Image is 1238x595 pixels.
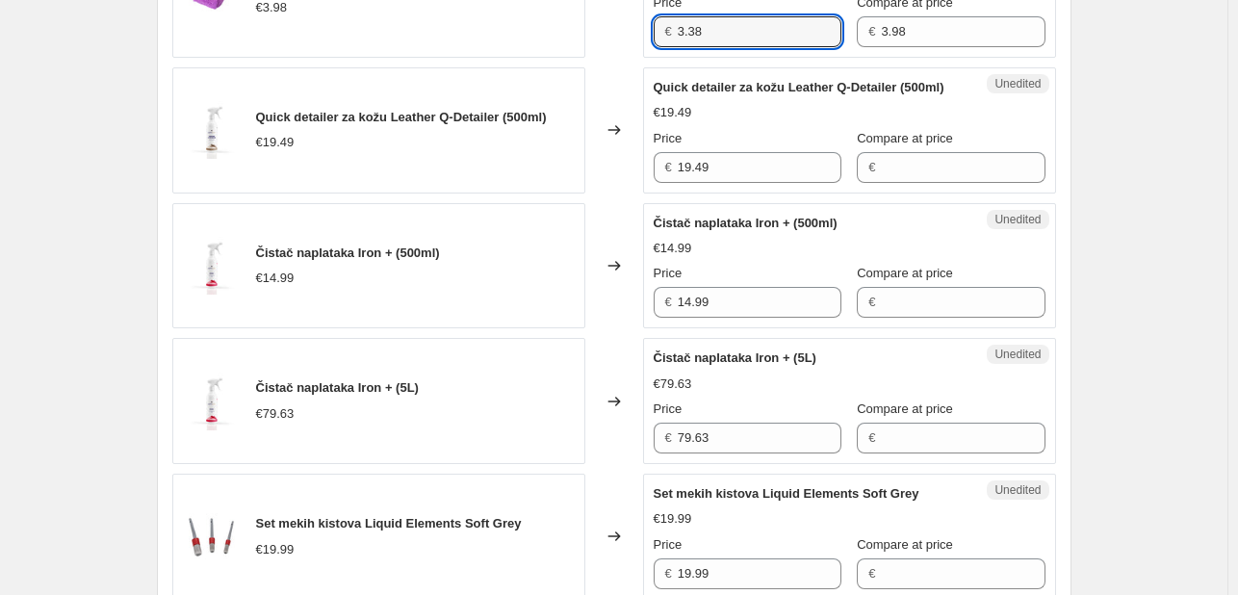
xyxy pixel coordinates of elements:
[665,566,672,581] span: €
[857,537,953,552] span: Compare at price
[868,160,875,174] span: €
[857,131,953,145] span: Compare at price
[654,509,692,529] div: €19.99
[654,103,692,122] div: €19.49
[868,430,875,445] span: €
[994,482,1041,498] span: Unedited
[183,101,241,159] img: LeatherQ-Detailer500ml_80x.jpg
[654,486,919,501] span: Set mekih kistova Liquid Elements Soft Grey
[256,540,295,559] div: €19.99
[654,401,683,416] span: Price
[654,131,683,145] span: Price
[256,516,522,530] span: Set mekih kistova Liquid Elements Soft Grey
[994,347,1041,362] span: Unedited
[654,80,944,94] span: Quick detailer za kožu Leather Q-Detailer (500ml)
[654,537,683,552] span: Price
[183,237,241,295] img: Iron_500ml_80x.jpg
[665,430,672,445] span: €
[994,76,1041,91] span: Unedited
[654,266,683,280] span: Price
[183,373,241,430] img: Iron_500ml_80x.jpg
[654,375,692,394] div: €79.63
[256,380,419,395] span: Čistač naplataka Iron + (5L)
[654,350,816,365] span: Čistač naplataka Iron + (5L)
[654,239,692,258] div: €14.99
[654,216,838,230] span: Čistač naplataka Iron + (500ml)
[256,246,440,260] span: Čistač naplataka Iron + (500ml)
[868,295,875,309] span: €
[256,133,295,152] div: €19.49
[868,24,875,39] span: €
[665,295,672,309] span: €
[868,566,875,581] span: €
[857,401,953,416] span: Compare at price
[256,269,295,288] div: €14.99
[857,266,953,280] span: Compare at price
[183,507,241,565] img: Setkistovasoft3komada_80x.jpg
[665,160,672,174] span: €
[994,212,1041,227] span: Unedited
[256,110,547,124] span: Quick detailer za kožu Leather Q-Detailer (500ml)
[256,404,295,424] div: €79.63
[665,24,672,39] span: €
